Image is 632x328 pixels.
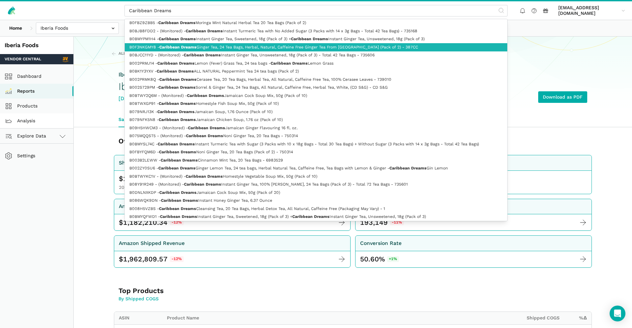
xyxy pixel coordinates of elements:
[271,61,308,66] strong: Caribbean Dreams
[291,37,328,41] strong: Caribbean Dreams
[125,116,507,124] a: B079NFK5N8 - Jamaican Chicken Soup, 1.76 oz (Pack of 10)
[114,199,351,231] a: Amazon Shipped COGS $ 1,182,210.34 -12%
[161,198,198,203] strong: Caribbean Dreams
[389,166,427,170] strong: Caribbean Dreams
[124,5,508,16] input: Find product by ASIN, name, or model number
[125,92,507,100] a: B0BTWY2Q6M - (Monitored) - Jamaican Cock Soup Mix, 50g (Pack of 10)
[159,45,197,49] strong: Caribbean Dreams
[125,100,507,108] a: B0BTWXGP91 - Homestyle Fish Soup Mix, 50g (Pack of 10)
[158,166,196,170] strong: Caribbean Dreams
[125,75,507,84] a: B002PRMK8Q - Cerasee Tea, 20 Tea Bags, Herbal Tea, All Natural, Caffeine Free Tea, 100% Cerasee L...
[125,172,507,181] a: B0BTWYKC1V - (Monitored) - Homestyle Vegetable Soup Mix, 50g (Pack of 10)
[123,218,168,227] span: 1,182,210.34
[123,254,168,264] span: 1,962,809.57
[158,142,195,146] strong: Caribbean Dreams
[558,5,619,16] span: [EMAIL_ADDRESS][DOMAIN_NAME]
[538,91,587,103] a: Download as PDF
[125,140,507,148] a: B0BMYSL74C - Instant Turmeric Tea with Sugar (3 Packs with 10 x 18g Bags - Total 30 Tea Bags) + W...
[114,112,154,127] a: Sales Insights
[118,51,167,57] span: All Monthly Reports
[119,174,123,183] span: $
[119,185,352,191] div: 2025 YTD
[119,202,177,211] div: Amazon Shipped COGS
[158,20,196,25] strong: Caribbean Dreams
[5,22,27,34] a: Home
[170,256,184,262] span: -12%
[564,312,592,325] th: %Δ
[7,132,46,140] span: Explore Data
[125,84,507,92] a: B002S729PM - Sorrel & Ginger Tea, 24 Tea Bags, All Natural, Caffeine Free, Herbal Tea, White, (CD...
[123,174,172,183] span: 11,756,921.23
[161,158,198,163] strong: Caribbean Dreams
[610,306,625,321] div: Open Intercom Messenger
[360,254,399,264] div: 50.60%
[118,95,177,103] div: [DATE] Monthly Report
[184,182,221,187] strong: Caribbean Dreams
[186,29,223,33] strong: Caribbean Dreams
[162,312,515,325] th: Product Name
[125,43,507,51] a: B0F3NKGMY8 - Ginger Tea, 24 Tea Bags, Herbal, Natural, Caffeine Free Ginger Tea From [GEOGRAPHIC_...
[360,239,402,248] div: Conversion Rate
[125,124,507,132] a: B09H5HWCM3 - (Monitored) - Jamaican Ginger Flavouring 16 fl. oz.
[125,68,507,76] a: B0BK1Y3YXV - ALL NATURAL Peppermint Tea 24 tea bags (Pack of 2)
[515,312,565,325] th: Shipped COGS
[170,220,184,225] span: -12%
[114,235,351,268] a: Amazon Shipped Revenue $ 1,962,809.57 -12%
[125,59,507,68] a: B002PRMJ14 - Lemon (Fever) Grass Tea, 24 tea bags - Lemon Grass
[556,4,627,17] a: [EMAIL_ADDRESS][DOMAIN_NAME]
[125,148,507,157] a: B0FBYFQM6D - Noni Ginger Tea, 20 Tea Bags (Pack of 2) - 750314
[125,35,507,44] a: B0BMYPM1H4 - Instant Ginger Tea, Sweetened, 18g (Pack of 3) + Instant Ginger Tea, Unsweetened, 18...
[157,109,195,114] strong: Caribbean Dreams
[159,101,196,106] strong: Caribbean Dreams
[159,117,196,122] strong: Caribbean Dreams
[125,19,507,27] a: B0FBZ9ZBB5 - Moringa Mint Natural Herbal Tea 20 Tea Bags (Pack of 2)
[159,150,196,154] strong: Caribbean Dreams
[355,235,592,268] a: Conversion Rate 50.60%+1%
[114,312,162,325] th: ASIN
[186,174,223,179] strong: Caribbean Dreams
[184,53,221,57] strong: Caribbean Dreams
[187,93,224,98] strong: Caribbean Dreams
[159,37,196,41] strong: Caribbean Dreams
[118,71,177,79] div: Iberia Foods
[125,108,507,116] a: B079NRJ13K - Jamaican Soup, 1.76 Ounce (Pack of 10)
[125,213,507,221] a: B0BMYQFWD1 - Instant Ginger Tea, Sweetened, 18g (Pack of 3) + Instant Ginger Tea, Unsweetened, 18...
[125,197,507,205] a: B086WQK9DN - Instant Honey Ginger Tea, 6.37 Ounce
[390,220,404,225] span: -11%
[118,81,177,92] h1: Iberia Foods
[125,164,507,173] a: B002ZY0SU6 - Ginger Lemon Tea, 24 tea bags, Herbal Natural Tea, Caffeine Free, Tea Bags with Lemo...
[159,190,197,195] strong: Caribbean Dreams
[292,214,329,219] strong: Caribbean Dreams
[125,181,507,189] a: B08Y91R249 - (Monitored) - Instant Ginger Tea, 100% [PERSON_NAME], 24 Tea Bags (Pack of 3) - Tota...
[119,239,185,248] div: Amazon Shipped Revenue
[125,27,507,35] a: B0BJB8FDD2 - (Monitored) - Instant Turmeric Tea with No Added Sugar (3 Packs with 14 x 3g Bags - ...
[118,286,311,295] h3: Top Products
[119,159,190,167] div: Shipped COGS Year-To-Date
[36,22,119,34] input: Iberia Foods
[125,205,507,213] a: B008H5VZBS - Cleansing Tea, 20 Tea Bags, Herbal Detox Tea, All Natural, Caffeine Free (Packaging ...
[186,134,223,138] strong: Caribbean Dreams
[5,56,41,62] span: Vendor Central
[157,69,194,74] strong: Caribbean Dreams
[125,51,507,60] a: B0BJCC11YD - (Monitored) - Instant Ginger Tea, Unsweetened, 18g (Pack of 3) - Total 42 Tea Bags -...
[118,295,311,302] p: By Shipped COGS
[125,132,507,140] a: B075MQQST5 - (Monitored) - Noni Ginger Tea, 20 Tea Bags - 750314
[112,51,167,57] a: All Monthly Reports
[159,206,196,211] strong: Caribbean Dreams
[159,77,197,82] strong: Caribbean Dreams
[160,214,197,219] strong: Caribbean Dreams
[360,218,388,227] div: 193,149
[157,61,195,66] strong: Caribbean Dreams
[119,254,123,264] span: $
[387,256,399,262] span: +1%
[118,136,311,146] h3: Overview
[188,126,225,130] strong: Caribbean Dreams
[125,189,507,197] a: B0DNLNXKDP - Jamaican Cock Soup Mix, 50g (Pack of 20)
[125,156,507,164] a: B003B2LEWW - Cinnamon Mint Tea, 20 Tea Bags - 6983529
[5,41,69,49] div: Iberia Foods
[158,85,196,90] strong: Caribbean Dreams
[119,218,123,227] span: $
